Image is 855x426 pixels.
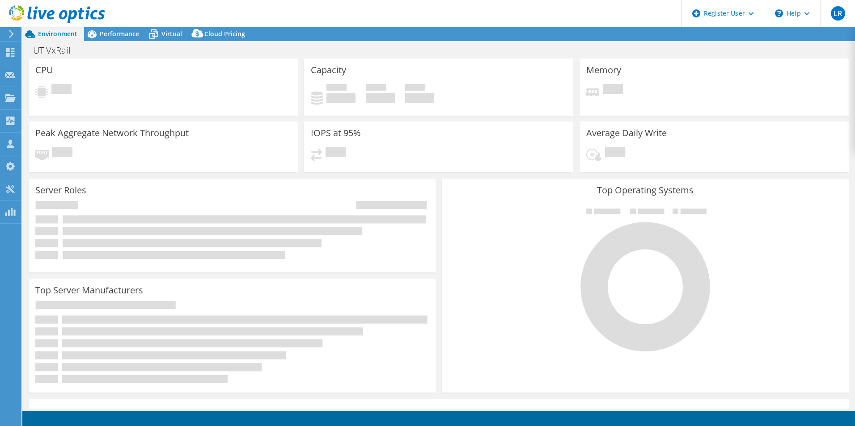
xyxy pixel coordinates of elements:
[366,84,386,93] span: Free
[311,65,346,75] h3: Capacity
[366,93,395,103] h4: 0 GiB
[326,93,356,103] h4: 0 GiB
[449,185,842,195] h3: Top Operating Systems
[326,84,347,93] span: Used
[831,6,845,21] span: LR
[35,285,143,295] h3: Top Server Manufacturers
[38,29,77,38] span: Environment
[100,29,139,38] span: Performance
[775,9,783,17] svg: \n
[204,29,245,38] span: Cloud Pricing
[326,147,346,159] span: Pending
[586,128,667,138] h3: Average Daily Write
[405,93,434,103] h4: 0 GiB
[51,84,72,96] span: Pending
[29,46,85,55] h1: UT VxRail
[52,147,72,159] span: Pending
[161,29,182,38] span: Virtual
[35,185,86,195] h3: Server Roles
[605,147,625,159] span: Pending
[311,128,361,138] h3: IOPS at 95%
[586,65,621,75] h3: Memory
[35,65,53,75] h3: CPU
[603,84,623,96] span: Pending
[35,128,189,138] h3: Peak Aggregate Network Throughput
[405,84,425,93] span: Total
